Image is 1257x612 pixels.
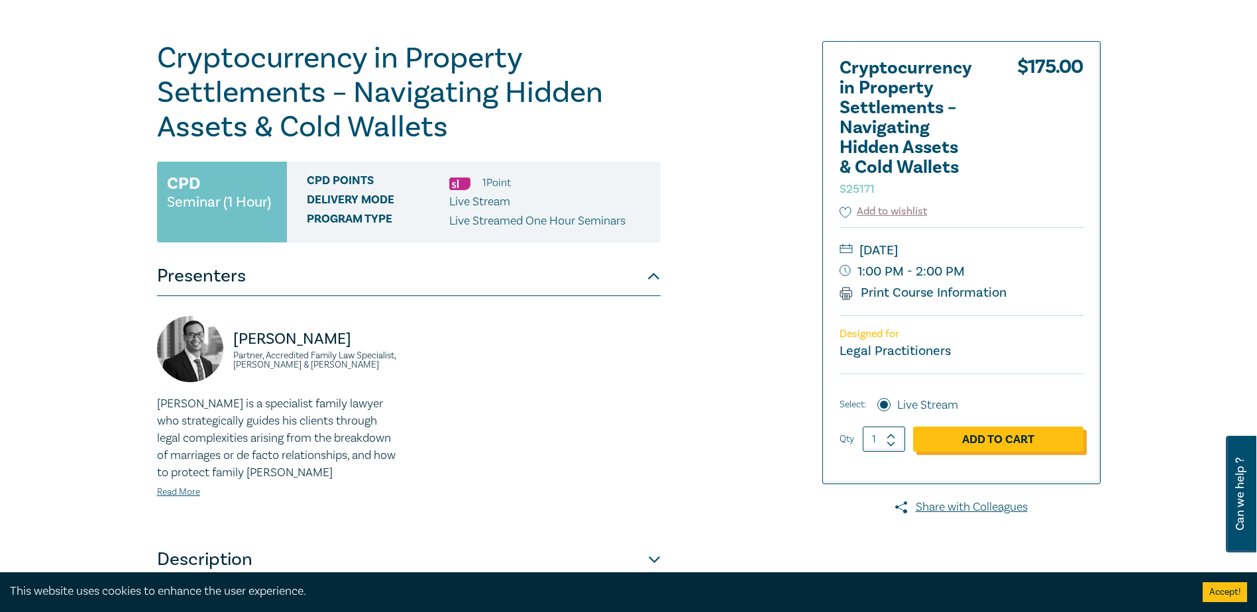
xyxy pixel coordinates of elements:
[449,213,626,230] p: Live Streamed One Hour Seminars
[449,194,510,209] span: Live Stream
[157,540,661,580] button: Description
[840,204,928,219] button: Add to wishlist
[840,261,1083,282] small: 1:00 PM - 2:00 PM
[157,395,401,482] p: [PERSON_NAME] is a specialist family lawyer who strategically guides his clients through legal co...
[167,172,200,195] h3: CPD
[840,181,875,197] small: S25171
[307,174,449,191] span: CPD Points
[10,583,1183,600] div: This website uses cookies to enhance the user experience.
[1203,582,1247,602] button: Accept cookies
[157,486,200,498] a: Read More
[1234,444,1246,544] span: Can we help ?
[913,427,1083,452] a: Add to Cart
[157,41,661,144] h1: Cryptocurrency in Property Settlements – Navigating Hidden Assets & Cold Wallets
[840,328,1083,340] p: Designed for
[482,174,511,191] li: 1 Point
[840,240,1083,261] small: [DATE]
[1017,58,1083,204] div: $ 175.00
[307,213,449,230] span: Program type
[233,329,401,350] p: [PERSON_NAME]
[822,499,1101,516] a: Share with Colleagues
[157,316,223,382] img: https://s3.ap-southeast-2.amazonaws.com/leo-cussen-store-production-content/Contacts/Byron%20Leon...
[307,193,449,211] span: Delivery Mode
[233,351,401,370] small: Partner, Accredited Family Law Specialist, [PERSON_NAME] & [PERSON_NAME]
[840,342,951,360] small: Legal Practitioners
[157,256,661,296] button: Presenters
[863,427,905,452] input: 1
[840,397,866,412] span: Select:
[840,58,985,197] h2: Cryptocurrency in Property Settlements – Navigating Hidden Assets & Cold Wallets
[897,397,958,414] label: Live Stream
[840,432,854,446] label: Qty
[449,178,470,190] img: Substantive Law
[167,195,271,209] small: Seminar (1 Hour)
[840,284,1007,301] a: Print Course Information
